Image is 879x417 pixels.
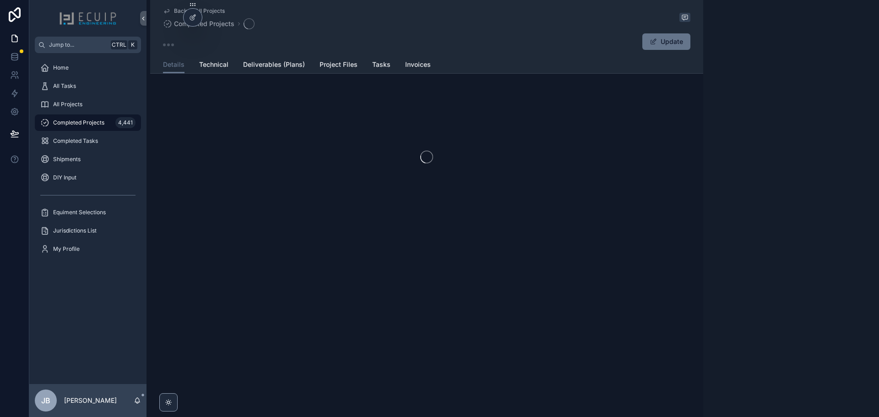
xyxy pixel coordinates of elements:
span: Completed Tasks [53,137,98,145]
a: Deliverables (Plans) [243,56,305,75]
a: All Projects [35,96,141,113]
span: Tasks [372,60,391,69]
span: Jurisdictions List [53,227,97,234]
span: JB [41,395,50,406]
a: Project Files [320,56,358,75]
span: Jump to... [49,41,107,49]
span: My Profile [53,245,80,253]
a: Home [35,60,141,76]
div: scrollable content [29,53,146,269]
a: Details [163,56,184,74]
span: Details [163,60,184,69]
a: Completed Tasks [35,133,141,149]
a: DIY Input [35,169,141,186]
a: Shipments [35,151,141,168]
a: Completed Projects4,441 [35,114,141,131]
a: Completed Projects [163,19,234,28]
button: Jump to...CtrlK [35,37,141,53]
img: App logo [59,11,117,26]
span: Project Files [320,60,358,69]
span: Home [53,64,69,71]
a: Technical [199,56,228,75]
span: Ctrl [111,40,127,49]
span: Shipments [53,156,81,163]
button: Update [642,33,690,50]
span: K [129,41,136,49]
span: Equiment Selections [53,209,106,216]
a: Equiment Selections [35,204,141,221]
span: Completed Projects [53,119,104,126]
span: Invoices [405,60,431,69]
a: My Profile [35,241,141,257]
a: Tasks [372,56,391,75]
a: Jurisdictions List [35,222,141,239]
a: Back to All Projects [163,7,225,15]
p: [PERSON_NAME] [64,396,117,405]
a: Invoices [405,56,431,75]
span: All Tasks [53,82,76,90]
span: DIY Input [53,174,76,181]
span: Deliverables (Plans) [243,60,305,69]
span: Completed Projects [174,19,234,28]
div: 4,441 [115,117,136,128]
span: Back to All Projects [174,7,225,15]
a: All Tasks [35,78,141,94]
span: Technical [199,60,228,69]
span: All Projects [53,101,82,108]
